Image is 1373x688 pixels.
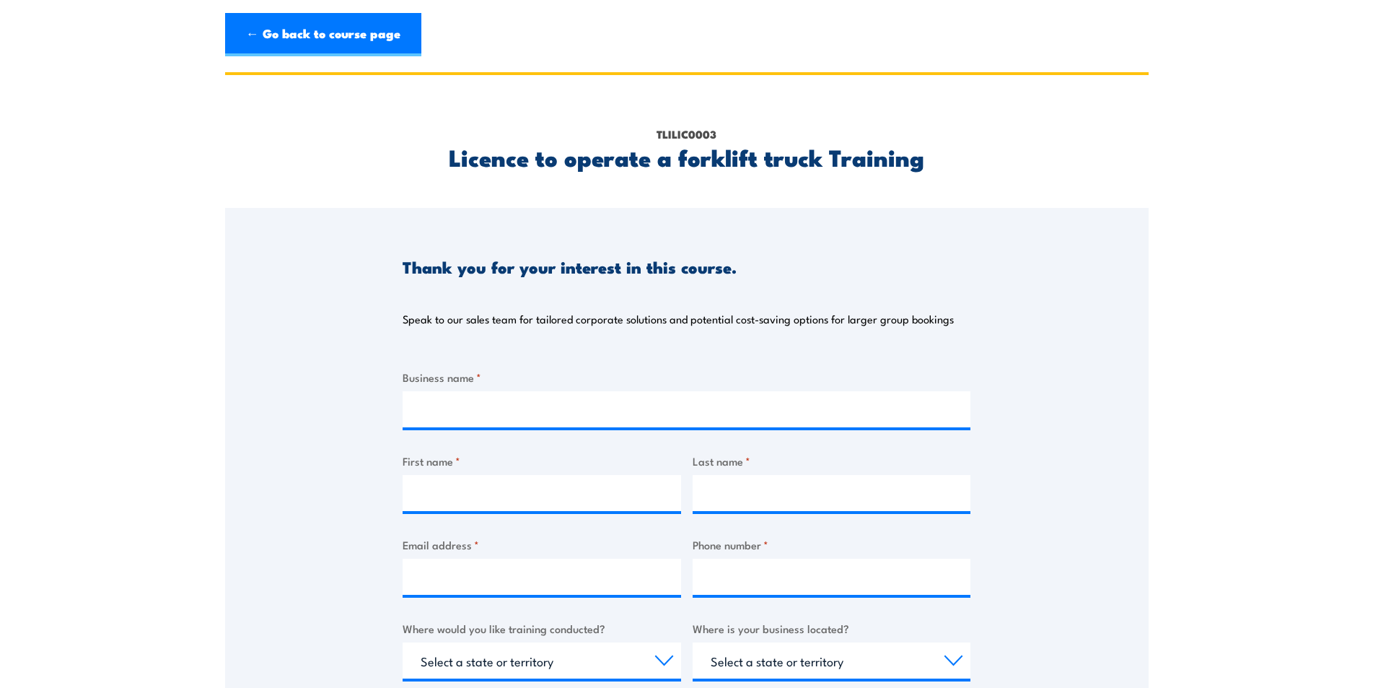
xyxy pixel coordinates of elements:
p: TLILIC0003 [403,126,970,142]
h3: Thank you for your interest in this course. [403,258,737,275]
label: Where would you like training conducted? [403,620,681,637]
label: First name [403,453,681,469]
label: Last name [693,453,971,469]
label: Email address [403,536,681,553]
label: Business name [403,369,970,386]
h2: Licence to operate a forklift truck Training [403,147,970,167]
label: Where is your business located? [693,620,971,637]
a: ← Go back to course page [225,13,421,56]
label: Phone number [693,536,971,553]
p: Speak to our sales team for tailored corporate solutions and potential cost-saving options for la... [403,312,954,326]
